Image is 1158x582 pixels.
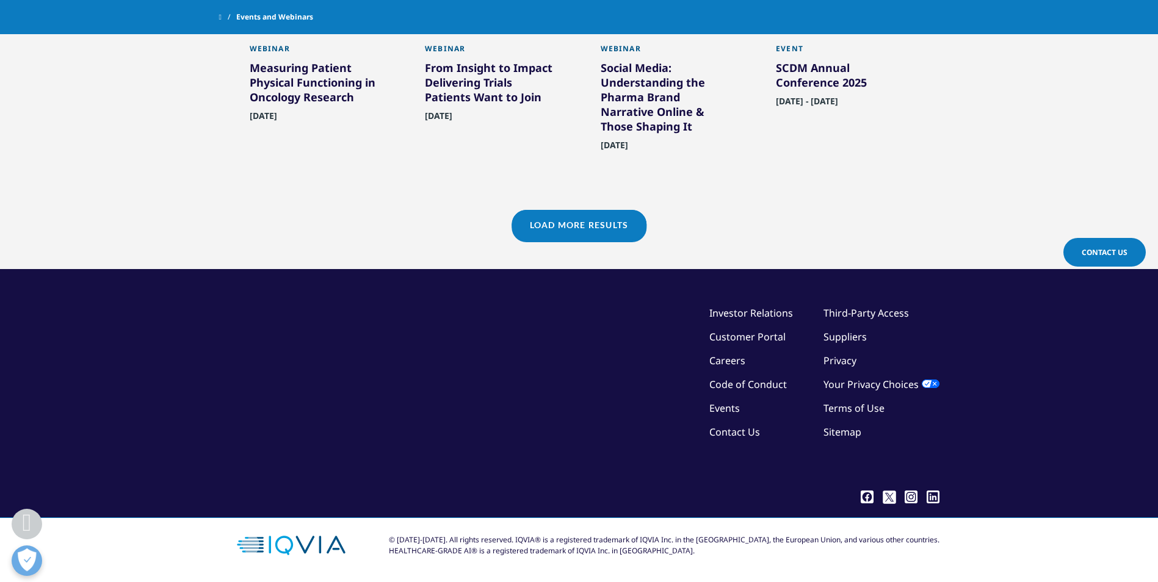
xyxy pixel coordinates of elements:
[250,44,383,150] a: Webinar Measuring Patient Physical Functioning in Oncology Research [DATE]
[601,44,734,60] div: Webinar
[823,306,909,320] a: Third-Party Access
[250,44,383,60] div: Webinar
[823,401,885,415] a: Terms of Use
[512,210,646,240] a: Load More Results
[425,44,558,150] a: Webinar From Insight to Impact Delivering Trials Patients Want to Join [DATE]
[389,534,939,556] div: © [DATE]-[DATE]. All rights reserved. IQVIA® is a registered trademark of IQVIA Inc. in the [GEOG...
[12,545,42,576] button: Open Preferences
[823,378,939,391] a: Your Privacy Choices
[1082,247,1127,257] span: Contact Us
[1063,238,1146,267] a: Contact Us
[709,378,787,391] a: Code of Conduct
[425,110,452,129] span: [DATE]
[709,306,793,320] a: Investor Relations
[236,6,313,28] span: Events and Webinars
[823,330,867,343] a: Suppliers
[709,354,745,367] a: Careers
[425,44,558,60] div: Webinar
[823,425,861,439] a: Sitemap
[776,60,909,95] div: SCDM Annual Conference 2025
[425,60,558,109] div: From Insight to Impact Delivering Trials Patients Want to Join
[709,401,740,415] a: Events
[776,95,838,114] span: [DATE] - [DATE]
[250,110,277,129] span: [DATE]
[709,330,786,343] a: Customer Portal
[776,44,909,60] div: Event
[250,60,383,109] div: Measuring Patient Physical Functioning in Oncology Research
[709,425,760,439] a: Contact Us
[601,44,734,179] a: Webinar Social Media: Understanding the Pharma Brand Narrative Online & Those Shaping It [DATE]
[776,44,909,135] a: Event SCDM Annual Conference 2025 [DATE] - [DATE]
[601,139,628,158] span: [DATE]
[601,60,734,138] div: Social Media: Understanding the Pharma Brand Narrative Online & Those Shaping It
[823,354,856,367] a: Privacy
